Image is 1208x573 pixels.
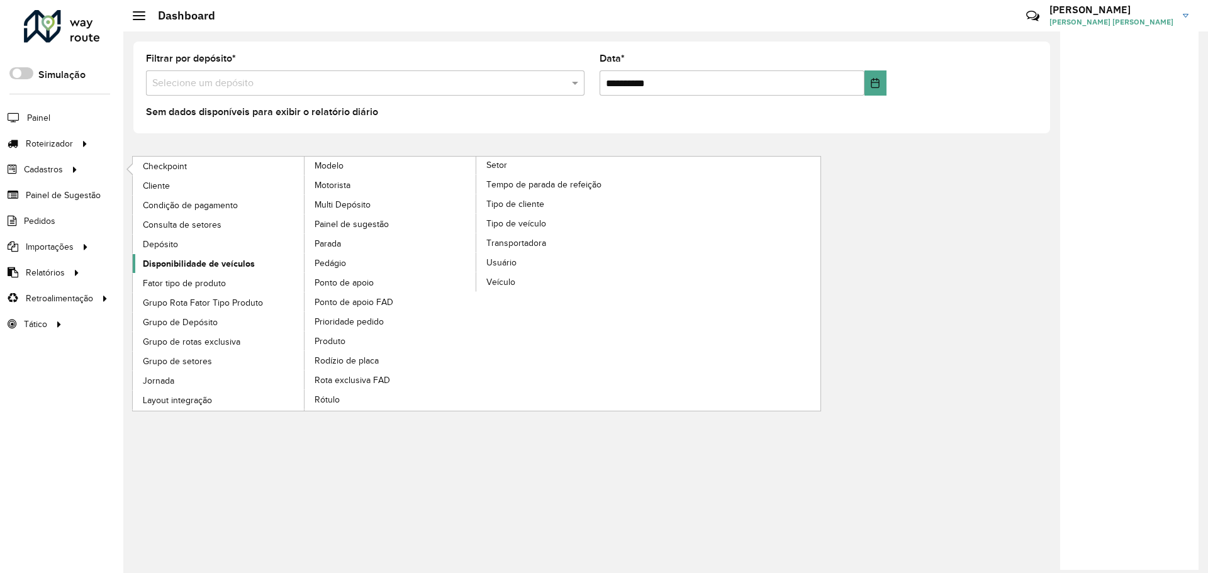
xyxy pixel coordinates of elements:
span: Cadastros [24,163,63,176]
a: Ponto de apoio FAD [305,292,477,311]
a: Layout integração [133,391,305,409]
span: Consulta de setores [143,218,221,231]
span: Usuário [486,256,517,269]
a: Grupo de Depósito [133,313,305,331]
span: Parada [315,237,341,250]
span: Modelo [315,159,344,172]
span: Painel [27,111,50,125]
a: Consulta de setores [133,215,305,234]
span: Veículo [486,275,515,289]
a: Pedágio [305,253,477,272]
label: Sem dados disponíveis para exibir o relatório diário [146,104,378,120]
a: Checkpoint [133,157,305,175]
span: Rota exclusiva FAD [315,374,390,387]
a: Grupo Rota Fator Tipo Produto [133,293,305,312]
a: Rodízio de placa [305,351,477,370]
span: Condição de pagamento [143,199,238,212]
span: Ponto de apoio FAD [315,296,393,309]
button: Choose Date [864,70,886,96]
a: Tempo de parada de refeição [476,175,649,194]
a: Veículo [476,272,649,291]
span: Jornada [143,374,174,387]
a: Depósito [133,235,305,253]
a: Grupo de rotas exclusiva [133,332,305,351]
span: Ponto de apoio [315,276,374,289]
span: Transportadora [486,236,546,250]
span: Painel de sugestão [315,218,389,231]
a: Transportadora [476,233,649,252]
span: Grupo de setores [143,355,212,368]
span: Motorista [315,179,350,192]
span: Fator tipo de produto [143,277,226,290]
span: Rodízio de placa [315,354,379,367]
h3: [PERSON_NAME] [1049,4,1173,16]
a: Contato Rápido [1019,3,1046,30]
span: Cliente [143,179,170,192]
a: Produto [305,331,477,350]
a: Modelo [133,157,477,411]
span: Layout integração [143,394,212,407]
span: Depósito [143,238,178,251]
a: Usuário [476,253,649,272]
span: Grupo de rotas exclusiva [143,335,240,348]
a: Ponto de apoio [305,273,477,292]
span: Relatórios [26,266,65,279]
a: Cliente [133,176,305,195]
span: Pedágio [315,257,346,270]
a: Painel de sugestão [305,214,477,233]
a: Condição de pagamento [133,196,305,214]
a: Prioridade pedido [305,312,477,331]
span: Rótulo [315,393,340,406]
a: Multi Depósito [305,195,477,214]
span: Multi Depósito [315,198,371,211]
span: Painel de Sugestão [26,189,101,202]
span: Tipo de veículo [486,217,546,230]
a: Jornada [133,371,305,390]
a: Tipo de veículo [476,214,649,233]
label: Data [600,51,625,66]
span: Checkpoint [143,160,187,173]
span: Tempo de parada de refeição [486,178,601,191]
label: Simulação [38,67,86,82]
a: Grupo de setores [133,352,305,370]
a: Parada [305,234,477,253]
span: Prioridade pedido [315,315,384,328]
label: Filtrar por depósito [146,51,236,66]
span: Produto [315,335,345,348]
a: Rota exclusiva FAD [305,370,477,389]
a: Tipo de cliente [476,194,649,213]
a: Rótulo [305,390,477,409]
span: Retroalimentação [26,292,93,305]
span: Roteirizador [26,137,73,150]
span: Grupo de Depósito [143,316,218,329]
span: Disponibilidade de veículos [143,257,255,270]
span: Pedidos [24,214,55,228]
a: Fator tipo de produto [133,274,305,292]
span: Grupo Rota Fator Tipo Produto [143,296,263,309]
span: [PERSON_NAME] [PERSON_NAME] [1049,16,1173,28]
span: Tipo de cliente [486,197,544,211]
span: Importações [26,240,74,253]
a: Disponibilidade de veículos [133,254,305,273]
h2: Dashboard [145,9,215,23]
span: Tático [24,318,47,331]
a: Setor [305,157,649,411]
a: Motorista [305,175,477,194]
span: Setor [486,159,507,172]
